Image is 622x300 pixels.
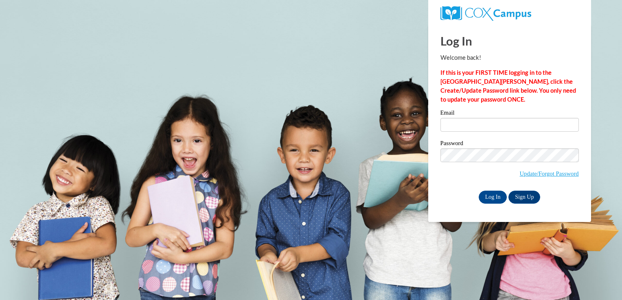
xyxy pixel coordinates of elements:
strong: If this is your FIRST TIME logging in to the [GEOGRAPHIC_DATA][PERSON_NAME], click the Create/Upd... [440,69,576,103]
h1: Log In [440,33,579,49]
p: Welcome back! [440,53,579,62]
a: COX Campus [440,9,531,16]
a: Update/Forgot Password [520,170,579,177]
label: Email [440,110,579,118]
a: Sign Up [508,191,540,204]
label: Password [440,140,579,148]
input: Log In [479,191,507,204]
img: COX Campus [440,6,531,21]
